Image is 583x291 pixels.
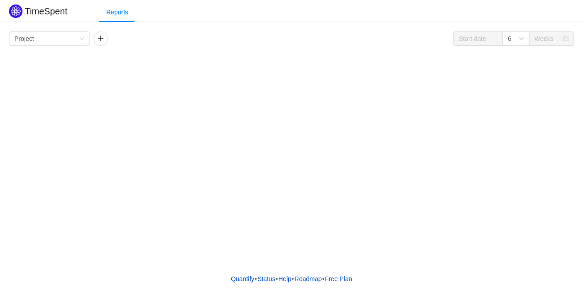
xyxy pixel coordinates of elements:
[79,36,85,42] i: icon: down
[508,32,511,45] div: 6
[519,36,524,42] i: icon: down
[276,275,278,282] span: •
[9,4,22,18] img: Quantify logo
[292,275,294,282] span: •
[563,36,569,42] i: icon: calendar
[534,32,554,45] div: Weeks
[230,272,255,286] a: Quantify
[257,272,276,286] a: Status
[294,272,323,286] a: Roadmap
[322,275,324,282] span: •
[25,6,67,16] h2: TimeSpent
[14,32,34,45] div: Project
[453,31,503,46] input: Start date
[324,272,353,286] button: Free Plan
[94,31,108,46] button: icon: plus
[99,2,135,22] div: Reports
[278,272,292,286] a: Help
[255,275,257,282] span: •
